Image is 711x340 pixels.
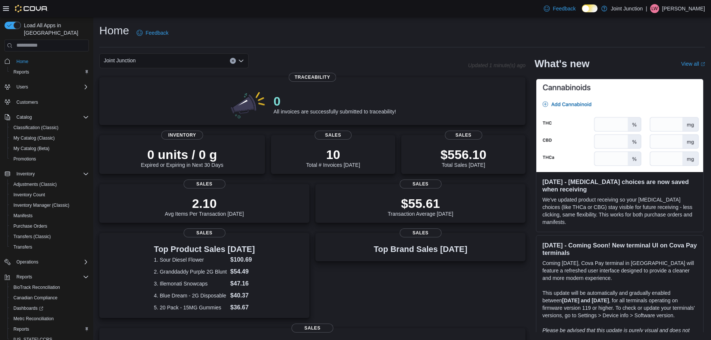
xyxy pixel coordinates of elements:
[10,123,62,132] a: Classification (Classic)
[230,279,255,288] dd: $47.16
[13,202,69,208] span: Inventory Manager (Classic)
[10,283,89,292] span: BioTrack Reconciliation
[7,210,92,221] button: Manifests
[16,259,38,265] span: Operations
[16,99,38,105] span: Customers
[13,135,55,141] span: My Catalog (Classic)
[184,180,225,188] span: Sales
[13,82,31,91] button: Users
[99,23,129,38] h1: Home
[13,57,31,66] a: Home
[13,223,47,229] span: Purchase Orders
[662,4,705,13] p: [PERSON_NAME]
[229,89,268,119] img: 0
[238,58,244,64] button: Open list of options
[10,68,89,77] span: Reports
[7,221,92,231] button: Purchase Orders
[10,144,53,153] a: My Catalog (Beta)
[13,272,89,281] span: Reports
[7,67,92,77] button: Reports
[10,211,35,220] a: Manifests
[165,196,244,211] p: 2.10
[16,59,28,65] span: Home
[400,228,442,237] span: Sales
[10,325,89,334] span: Reports
[13,156,36,162] span: Promotions
[13,326,29,332] span: Reports
[440,147,486,168] div: Total Sales [DATE]
[230,267,255,276] dd: $54.49
[165,196,244,217] div: Avg Items Per Transaction [DATE]
[13,295,57,301] span: Canadian Compliance
[10,190,89,199] span: Inventory Count
[13,258,41,266] button: Operations
[10,232,89,241] span: Transfers (Classic)
[7,242,92,252] button: Transfers
[13,244,32,250] span: Transfers
[274,94,396,109] p: 0
[10,222,89,231] span: Purchase Orders
[7,293,92,303] button: Canadian Compliance
[10,180,60,189] a: Adjustments (Classic)
[13,98,41,107] a: Customers
[7,133,92,143] button: My Catalog (Classic)
[7,190,92,200] button: Inventory Count
[542,178,697,193] h3: [DATE] - [MEDICAL_DATA] choices are now saved when receiving
[21,22,89,37] span: Load All Apps in [GEOGRAPHIC_DATA]
[161,131,203,140] span: Inventory
[13,213,32,219] span: Manifests
[16,274,32,280] span: Reports
[10,180,89,189] span: Adjustments (Classic)
[13,316,54,322] span: Metrc Reconciliation
[154,304,227,311] dt: 5. 20 Pack - 15MG Gummies
[16,114,32,120] span: Catalog
[13,169,38,178] button: Inventory
[13,125,59,131] span: Classification (Classic)
[13,113,35,122] button: Catalog
[230,303,255,312] dd: $36.67
[7,122,92,133] button: Classification (Classic)
[315,131,352,140] span: Sales
[7,143,92,154] button: My Catalog (Beta)
[440,147,486,162] p: $556.10
[16,84,28,90] span: Users
[7,282,92,293] button: BioTrack Reconciliation
[13,192,45,198] span: Inventory Count
[154,280,227,287] dt: 3. Illemonati Snowcaps
[10,314,89,323] span: Metrc Reconciliation
[13,272,35,281] button: Reports
[13,305,43,311] span: Dashboards
[154,256,227,263] dt: 1. Sour Diesel Flower
[10,134,58,143] a: My Catalog (Classic)
[10,144,89,153] span: My Catalog (Beta)
[10,68,32,77] a: Reports
[10,283,63,292] a: BioTrack Reconciliation
[681,61,705,67] a: View allExternal link
[1,56,92,67] button: Home
[400,180,442,188] span: Sales
[388,196,453,217] div: Transaction Average [DATE]
[10,293,60,302] a: Canadian Compliance
[10,155,89,163] span: Promotions
[10,155,39,163] a: Promotions
[7,324,92,334] button: Reports
[445,131,482,140] span: Sales
[388,196,453,211] p: $55.61
[10,222,50,231] a: Purchase Orders
[13,258,89,266] span: Operations
[13,57,89,66] span: Home
[13,113,89,122] span: Catalog
[542,241,697,256] h3: [DATE] - Coming Soon! New terminal UI on Cova Pay terminals
[13,69,29,75] span: Reports
[10,304,46,313] a: Dashboards
[10,190,48,199] a: Inventory Count
[650,4,659,13] div: Luke Wilhoit
[134,25,171,40] a: Feedback
[16,171,35,177] span: Inventory
[13,146,50,152] span: My Catalog (Beta)
[289,73,336,82] span: Traceability
[468,62,526,68] p: Updated 1 minute(s) ago
[10,123,89,132] span: Classification (Classic)
[7,314,92,324] button: Metrc Reconciliation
